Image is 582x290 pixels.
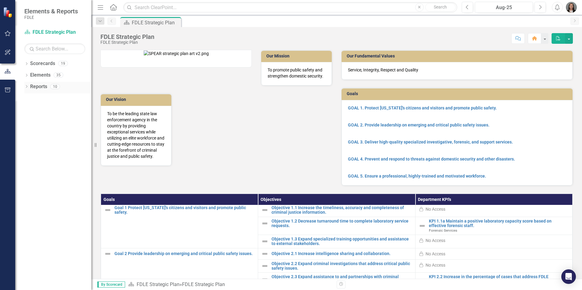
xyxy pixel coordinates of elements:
div: 35 [54,73,63,78]
img: Not Defined [261,238,268,245]
img: SPEAR strategic plan art v2.png [144,50,209,57]
div: No Access [426,237,445,243]
a: KPI 1.1a Maintain a positive laboratory capacity score based on effective forensic staff. [429,219,569,228]
a: KPI 2.2 Increase in the percentage of cases that address FDLE investigative priorities that are i... [429,274,569,284]
span: Search [434,5,447,9]
img: Not Defined [419,278,426,285]
a: Objective 1.1 Increase the timeliness, accuracy and completeness of criminal justice information. [272,205,412,215]
img: Not Defined [261,262,268,270]
a: Scorecards [30,60,55,67]
p: To be the leading state law enforcement agency in the country by providing exceptional services w... [107,111,165,159]
div: FDLE Strategic Plan [100,33,154,40]
a: GOAL 3. Deliver high-quality specialized investigative, forensic, and support services. [348,140,513,144]
button: Aug-25 [475,2,533,13]
div: Open Intercom Messenger [561,269,576,284]
a: GOAL 4. Prevent and respond to threats against domestic security and other disasters. [348,157,515,161]
span: Forensic Services [429,228,457,233]
img: Not Defined [261,250,268,257]
span: Elements & Reports [24,8,78,15]
a: Objective 2.3 Expand assistance to and partnerships with criminal justice stakeholders to address... [272,274,412,284]
h3: Our Mission [266,54,329,58]
a: Objective 1.2 Decrease turnaround time to complete laboratory service requests. [272,219,412,228]
img: Not Defined [419,222,426,230]
div: 10 [50,84,60,89]
p: Service, Integrity, Respect and Quality [348,67,566,73]
a: GOAL 5. Ensure a professional, highly-trained and motivated workforce. [348,174,486,178]
a: Objective 2.2 Expand criminal investigations that address critical public safety issues. [272,261,412,271]
a: Elements [30,72,51,79]
a: GOAL 1. Protect [US_STATE]'s citizens and visitors and promote public safety. [348,105,497,110]
a: Objective 2.1 Increase intelligence sharing and collaboration. [272,251,412,256]
a: Objective 1.3 Expand specialized training opportunities and assistance to external stakeholders. [272,237,412,246]
div: No Access [426,206,445,212]
img: Not Defined [104,250,111,257]
a: Goal 1 Protect [US_STATE]'s citizens and visitors and promote public safety. [114,205,255,215]
div: No Access [426,251,445,257]
p: To promote public safety and strengthen domestic security. [268,67,325,79]
div: FDLE Strategic Plan [132,19,180,26]
img: Not Defined [104,206,111,214]
div: FDLE Strategic Plan [182,281,225,287]
a: GOAL 2. Provide leadership on emerging and critical public safety issues. [348,123,489,127]
span: By Scorecard [97,281,125,288]
div: 19 [58,61,68,66]
div: No Access [426,262,445,268]
button: Search [425,3,456,12]
div: » [128,281,332,288]
img: Not Defined [261,220,268,227]
input: Search Below... [24,43,85,54]
img: ClearPoint Strategy [3,7,14,18]
a: Reports [30,83,47,90]
div: Aug-25 [477,4,531,11]
img: Barrett Espino [566,2,577,13]
h3: Goals [347,91,570,96]
a: Goal 2 Provide leadership on emerging and critical public safety issues. [114,251,255,256]
h3: Our Vision [106,97,168,102]
div: FDLE Strategic Plan [100,40,154,45]
input: Search ClearPoint... [123,2,457,13]
a: FDLE Strategic Plan [24,29,85,36]
img: Not Defined [261,276,268,283]
img: Not Defined [261,206,268,214]
h3: Our Fundamental Values [347,54,570,58]
small: FDLE [24,15,78,20]
a: FDLE Strategic Plan [137,281,180,287]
